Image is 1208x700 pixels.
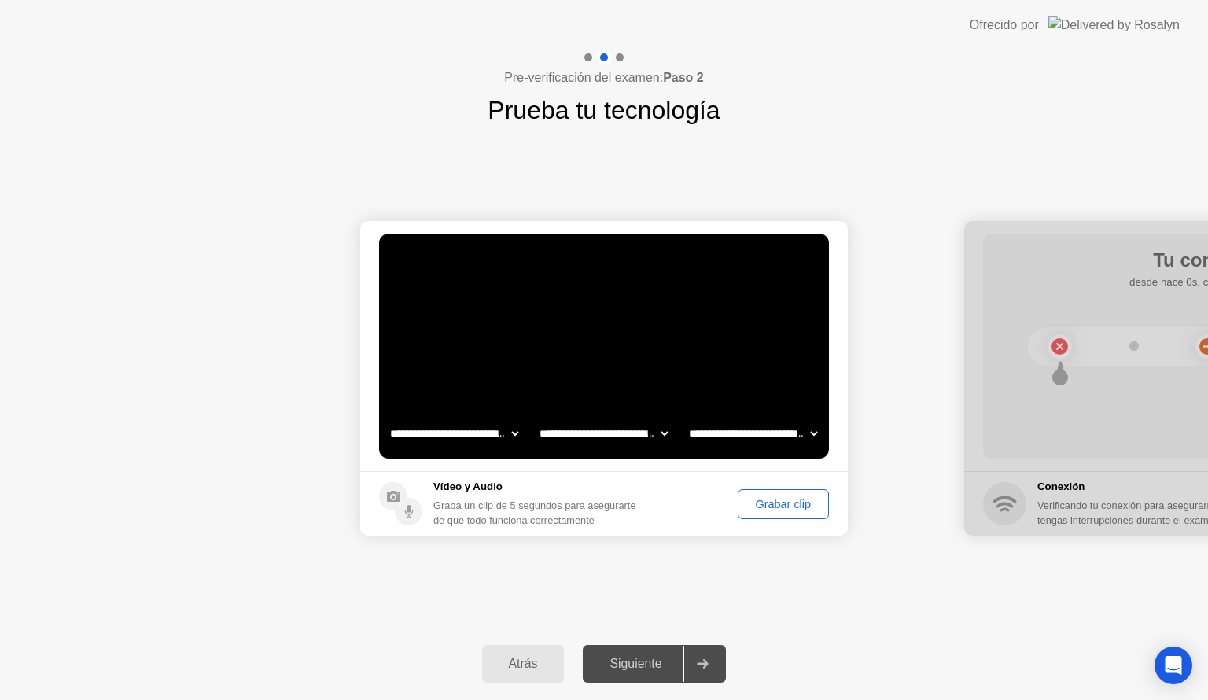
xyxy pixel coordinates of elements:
[663,71,704,84] b: Paso 2
[536,418,671,449] select: Available speakers
[1155,647,1192,684] div: Open Intercom Messenger
[1048,16,1180,34] img: Delivered by Rosalyn
[433,498,643,528] div: Graba un clip de 5 segundos para asegurarte de que todo funciona correctamente
[387,418,521,449] select: Available cameras
[482,645,565,683] button: Atrás
[743,498,823,510] div: Grabar clip
[487,657,560,671] div: Atrás
[488,91,720,129] h1: Prueba tu tecnología
[504,68,703,87] h4: Pre-verificación del examen:
[970,16,1039,35] div: Ofrecido por
[587,657,683,671] div: Siguiente
[433,479,643,495] h5: Vídeo y Audio
[738,489,829,519] button: Grabar clip
[583,645,726,683] button: Siguiente
[686,418,820,449] select: Available microphones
